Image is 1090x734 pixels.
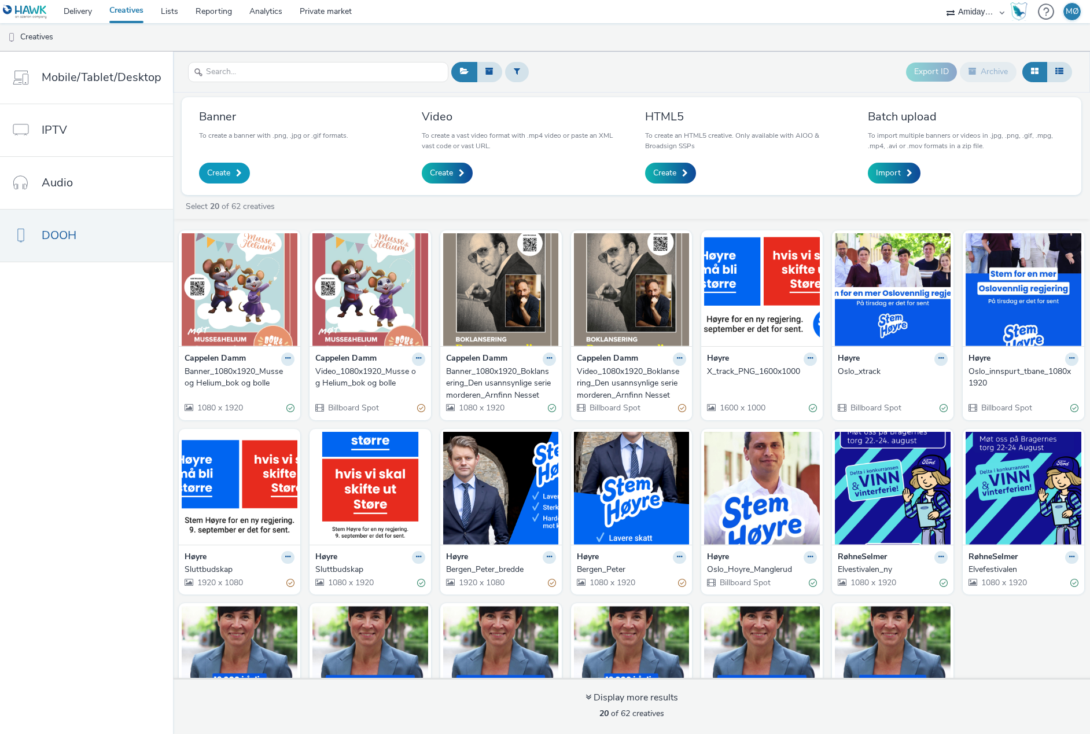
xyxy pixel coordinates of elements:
button: Export ID [906,63,957,81]
div: Oslo_Hoyre_Manglerud [707,564,812,575]
span: Billboard Spot [980,402,1032,413]
span: of 62 creatives [599,708,664,719]
div: Valid [1070,577,1078,589]
span: IPTV [42,122,67,138]
a: Sluttbudskap [315,564,425,575]
a: Banner_1080x1920_Musse og Helium_bok og bolle [185,366,294,390]
img: Elvefestivalen visual [966,432,1081,545]
div: Bergen_Peter_bredde [446,564,551,575]
strong: Høyre [707,353,729,366]
img: grorud_sandaker visual [574,606,690,719]
div: Bergen_Peter [577,564,682,575]
strong: RøhneSelmer [838,551,887,564]
a: Elvefestivalen [969,564,1078,575]
input: Search... [188,62,448,82]
span: Create [653,167,676,179]
div: Valid [940,577,948,589]
div: Banner_1080x1920_Boklansering_Den usannsynlige seriemorderen_Arnfinn Nesset [446,366,551,401]
img: Banner_1080x1920_Musse og Helium_bok og bolle visual [182,233,297,346]
button: Grid [1022,62,1047,82]
span: Billboard Spot [719,577,771,588]
a: Bergen_Peter_bredde [446,564,556,575]
img: Lambertseter_mortensrud visual [704,606,820,719]
p: To create an HTML5 creative. Only available with AIOO & Broadsign SSPs [645,130,841,151]
img: boler visual [312,606,428,719]
div: Valid [940,402,948,414]
button: Archive [960,62,1017,82]
div: Sluttbudskap [315,564,421,575]
strong: Høyre [315,551,337,564]
img: X_track_PNG_1600x1000 visual [704,233,820,346]
h3: HTML5 [645,109,841,124]
span: Create [430,167,453,179]
img: Sluttbudskap visual [312,432,428,545]
div: X_track_PNG_1600x1000 [707,366,812,377]
span: Billboard Spot [327,402,379,413]
p: To create a banner with .png, .jpg or .gif formats. [199,130,348,141]
img: Oslo_innspurt_tbane_1080x1920 visual [966,233,1081,346]
div: Valid [809,577,817,589]
strong: Høyre [185,551,207,564]
span: 1600 x 1000 [719,402,765,413]
a: Video_1080x1920_Boklansering_Den usannsynlige seriemorderen_Arnfinn Nesset [577,366,687,401]
strong: 20 [210,201,219,212]
h3: Banner [199,109,348,124]
img: Sluttbudskap visual [182,432,297,545]
div: Partially valid [678,577,686,589]
span: 1080 x 1920 [458,402,505,413]
div: Display more results [585,691,678,704]
div: Valid [548,402,556,414]
strong: Høyre [577,551,599,564]
img: cc_vinderen visual [443,606,559,719]
div: Partially valid [417,402,425,414]
a: Oslo_xtrack [838,366,948,377]
a: Banner_1080x1920_Boklansering_Den usannsynlige seriemorderen_Arnfinn Nesset [446,366,556,401]
strong: Høyre [969,353,990,366]
img: Oslo_Hoyre_Manglerud visual [704,432,820,545]
strong: Cappelen Damm [446,353,507,366]
strong: Cappelen Damm [185,353,246,366]
a: Sluttbudskap [185,564,294,575]
span: 1920 x 1080 [458,577,505,588]
img: Elvestivalen_ny visual [835,432,951,545]
a: Elvestivalen_ny [838,564,948,575]
h3: Batch upload [868,109,1064,124]
strong: RøhneSelmer [969,551,1018,564]
a: Bergen_Peter [577,564,687,575]
a: Video_1080x1920_Musse og Helium_bok og bolle [315,366,425,390]
span: Import [876,167,901,179]
img: Bergen_Peter_bredde visual [443,432,559,545]
img: Bryn visual [182,606,297,719]
img: Linderud_Tveita visual [835,606,951,719]
a: X_track_PNG_1600x1000 [707,366,817,377]
div: Valid [1070,402,1078,414]
h3: Video [422,109,618,124]
strong: 20 [599,708,609,719]
div: Partially valid [286,577,294,589]
strong: Cappelen Damm [577,353,638,366]
strong: Cappelen Damm [315,353,377,366]
span: 1080 x 1920 [327,577,374,588]
strong: Høyre [838,353,860,366]
span: Mobile/Tablet/Desktop [42,69,161,86]
img: Oslo_xtrack visual [835,233,951,346]
img: undefined Logo [3,5,47,19]
span: 1080 x 1920 [980,577,1027,588]
p: To import multiple banners or videos in .jpg, .png, .gif, .mpg, .mp4, .avi or .mov formats in a z... [868,130,1064,151]
div: Hawk Academy [1010,2,1028,21]
div: Valid [809,402,817,414]
div: Partially valid [548,577,556,589]
span: Create [207,167,230,179]
div: Valid [286,402,294,414]
a: Create [645,163,696,183]
a: Create [422,163,473,183]
div: Elvefestivalen [969,564,1074,575]
button: Table [1047,62,1072,82]
div: Elvestivalen_ny [838,564,943,575]
div: Oslo_xtrack [838,366,943,377]
div: Valid [417,577,425,589]
a: Create [199,163,250,183]
span: 1920 x 1080 [196,577,243,588]
span: Audio [42,174,73,191]
img: Video_1080x1920_Musse og Helium_bok og bolle visual [312,233,428,346]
